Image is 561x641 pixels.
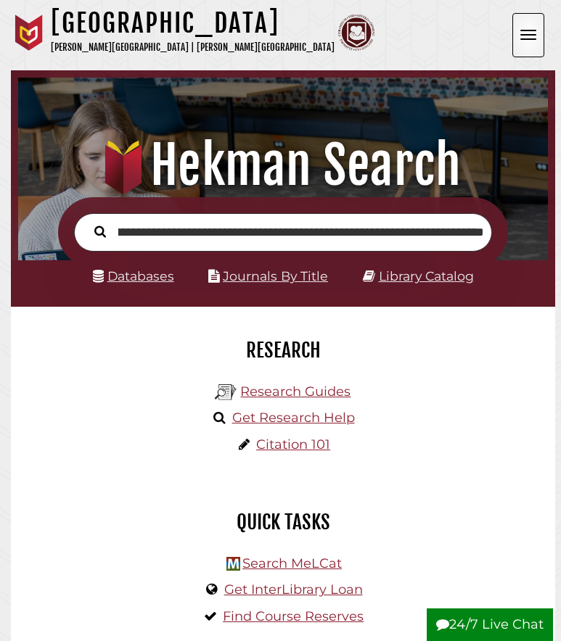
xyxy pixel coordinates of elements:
h2: Quick Tasks [22,510,544,534]
img: Calvin University [11,15,47,51]
a: Search MeLCat [242,555,342,571]
a: Research Guides [240,384,351,400]
p: [PERSON_NAME][GEOGRAPHIC_DATA] | [PERSON_NAME][GEOGRAPHIC_DATA] [51,39,335,56]
a: Get Research Help [232,410,355,426]
a: Library Catalog [379,268,474,284]
a: Databases [93,268,174,284]
button: Search [87,222,113,240]
a: Citation 101 [256,437,330,452]
h2: Research [22,338,544,363]
img: Calvin Theological Seminary [338,15,374,51]
a: Get InterLibrary Loan [224,582,363,597]
img: Hekman Library Logo [226,557,240,571]
h1: [GEOGRAPHIC_DATA] [51,7,335,39]
h1: Hekman Search [27,133,540,197]
i: Search [94,226,106,239]
a: Find Course Reserves [223,608,364,624]
img: Hekman Library Logo [215,381,237,403]
button: Open the menu [512,13,544,57]
a: Journals By Title [223,268,328,284]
